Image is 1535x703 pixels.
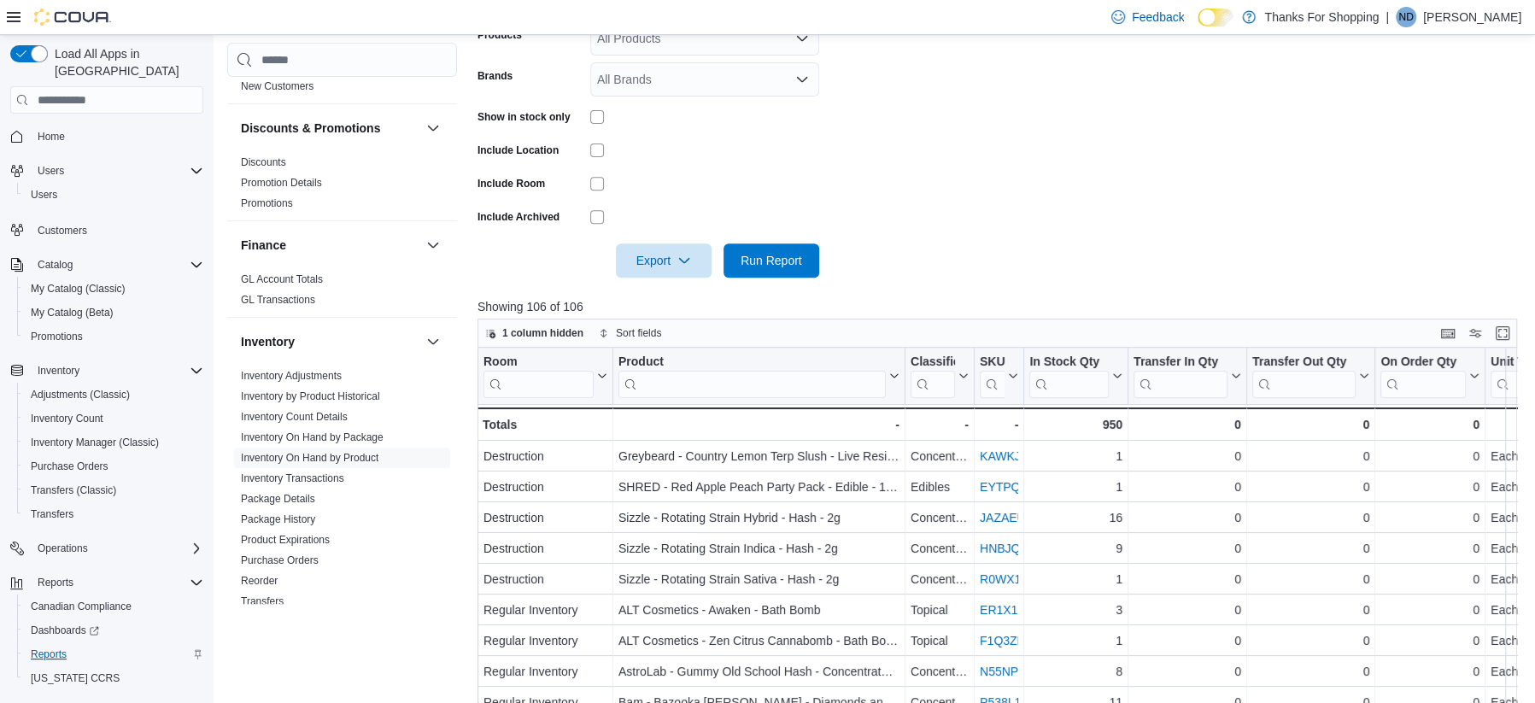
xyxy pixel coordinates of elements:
[241,492,315,506] span: Package Details
[24,456,115,477] a: Purchase Orders
[24,596,203,617] span: Canadian Compliance
[423,235,443,255] button: Finance
[3,217,210,242] button: Customers
[1252,354,1356,371] div: Transfer Out Qty
[911,477,969,497] div: Edibles
[1198,26,1198,27] span: Dark Mode
[31,671,120,685] span: [US_STATE] CCRS
[3,536,210,560] button: Operations
[24,456,203,477] span: Purchase Orders
[1029,600,1122,620] div: 3
[483,354,594,398] div: Room
[241,370,342,382] a: Inventory Adjustments
[1134,661,1241,682] div: 0
[31,219,203,240] span: Customers
[1252,630,1369,651] div: 0
[980,572,1046,586] a: R0WX1NCE
[24,596,138,617] a: Canadian Compliance
[17,277,210,301] button: My Catalog (Classic)
[241,369,342,383] span: Inventory Adjustments
[17,478,210,502] button: Transfers (Classic)
[31,538,203,559] span: Operations
[423,331,443,352] button: Inventory
[618,477,899,497] div: SHRED - Red Apple Peach Party Pack - Edible - 10 x 10mg
[241,574,278,588] span: Reorder
[1198,9,1233,26] input: Dark Mode
[911,354,969,398] button: Classification
[17,431,210,454] button: Inventory Manager (Classic)
[1252,446,1369,466] div: 0
[1252,477,1369,497] div: 0
[483,661,607,682] div: Regular Inventory
[24,185,64,205] a: Users
[241,294,315,306] a: GL Transactions
[911,354,955,371] div: Classification
[477,110,571,124] label: Show in stock only
[1423,7,1521,27] p: [PERSON_NAME]
[31,483,116,497] span: Transfers (Classic)
[911,446,969,466] div: Concentrates
[241,534,330,546] a: Product Expirations
[241,554,319,566] a: Purchase Orders
[483,600,607,620] div: Regular Inventory
[1132,9,1184,26] span: Feedback
[17,183,210,207] button: Users
[795,73,809,86] button: Open list of options
[1134,538,1241,559] div: 0
[241,272,323,286] span: GL Account Totals
[241,533,330,547] span: Product Expirations
[483,507,607,528] div: Destruction
[1396,7,1416,27] div: Nikki Dusyk
[618,507,899,528] div: Sizzle - Rotating Strain Hybrid - Hash - 2g
[241,80,313,92] a: New Customers
[483,446,607,466] div: Destruction
[241,554,319,567] span: Purchase Orders
[38,364,79,378] span: Inventory
[34,9,111,26] img: Cova
[241,79,313,93] span: New Customers
[911,569,969,589] div: Concentrates
[24,432,203,453] span: Inventory Manager (Classic)
[1134,446,1241,466] div: 0
[1380,661,1479,682] div: 0
[31,188,57,202] span: Users
[911,507,969,528] div: Concentrates
[980,354,1018,398] button: SKU
[31,126,72,147] a: Home
[1252,661,1369,682] div: 0
[17,325,210,349] button: Promotions
[24,384,137,405] a: Adjustments (Classic)
[1252,354,1356,398] div: Transfer Out Qty
[980,603,1040,617] a: ER1X1D74
[241,595,284,607] a: Transfers
[241,411,348,423] a: Inventory Count Details
[980,354,1005,398] div: SKU URL
[31,538,95,559] button: Operations
[1380,600,1479,620] div: 0
[227,366,457,618] div: Inventory
[483,414,607,435] div: Totals
[241,197,293,209] a: Promotions
[24,620,106,641] a: Dashboards
[911,538,969,559] div: Concentrates
[618,354,899,398] button: Product
[626,243,701,278] span: Export
[911,630,969,651] div: Topical
[483,630,607,651] div: Regular Inventory
[980,665,1040,678] a: N55NP8HJ
[31,306,114,319] span: My Catalog (Beta)
[3,159,210,183] button: Users
[3,359,210,383] button: Inventory
[241,472,344,485] span: Inventory Transactions
[241,513,315,525] a: Package History
[227,269,457,317] div: Finance
[241,410,348,424] span: Inventory Count Details
[911,414,969,435] div: -
[24,504,80,524] a: Transfers
[31,507,73,521] span: Transfers
[38,258,73,272] span: Catalog
[1252,354,1369,398] button: Transfer Out Qty
[241,452,378,464] a: Inventory On Hand by Product
[241,390,380,402] a: Inventory by Product Historical
[241,196,293,210] span: Promotions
